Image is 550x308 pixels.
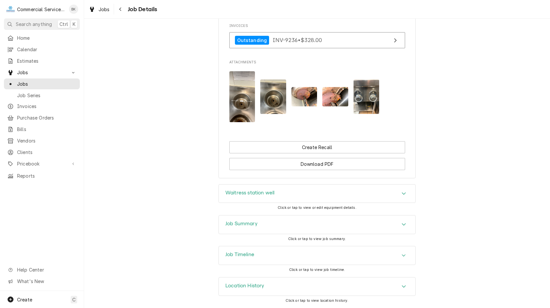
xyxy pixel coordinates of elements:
[17,278,76,285] span: What's New
[86,4,112,15] a: Jobs
[17,34,77,41] span: Home
[4,55,80,66] a: Estimates
[4,90,80,101] a: Job Series
[69,5,78,14] div: Brian Key's Avatar
[229,141,405,153] button: Create Recall
[17,46,77,53] span: Calendar
[17,80,77,87] span: Jobs
[322,87,348,106] img: kvB8V2yqQw67CIxDzO2C
[17,172,77,179] span: Reports
[219,277,415,296] button: Accordion Details Expand Trigger
[219,277,415,296] div: Accordion Header
[4,112,80,123] a: Purchase Orders
[17,69,67,76] span: Jobs
[4,124,80,135] a: Bills
[4,67,80,78] a: Go to Jobs
[235,36,269,45] div: Outstanding
[4,170,80,181] a: Reports
[229,141,405,153] div: Button Group Row
[17,297,32,302] span: Create
[219,185,415,203] div: Accordion Header
[229,71,255,122] img: LkKnAsORZCYaMhnlpwkM
[4,44,80,55] a: Calendar
[4,78,80,89] a: Jobs
[17,92,77,99] span: Job Series
[354,79,379,114] img: gZboiKRNOSX6ssOryWZQ
[229,158,405,170] button: Download PDF
[4,147,80,158] a: Clients
[289,268,345,272] span: Click or tap to view job timeline.
[229,60,405,127] div: Attachments
[218,215,416,234] div: Job Summary
[229,141,405,170] div: Button Group
[229,32,405,48] a: View Invoice
[288,237,346,241] span: Click or tap to view job summary.
[229,60,405,65] span: Attachments
[229,23,405,52] div: Invoices
[4,18,80,30] button: Search anythingCtrlK
[17,266,76,273] span: Help Center
[225,283,264,289] h3: Location History
[17,114,77,121] span: Purchase Orders
[225,252,254,258] h3: Job Timeline
[278,206,356,210] span: Click or tap to view or edit equipment details.
[219,246,415,265] div: Accordion Header
[4,276,80,287] a: Go to What's New
[219,215,415,234] div: Accordion Header
[17,6,65,13] div: Commercial Service Co.
[229,66,405,127] span: Attachments
[69,5,78,14] div: BK
[4,264,80,275] a: Go to Help Center
[218,246,416,265] div: Job Timeline
[4,33,80,43] a: Home
[73,21,76,28] span: K
[17,137,77,144] span: Vendors
[260,79,286,114] img: r7LZy2xMSNepOj6eTGn2
[4,135,80,146] a: Vendors
[99,6,110,13] span: Jobs
[17,149,77,156] span: Clients
[291,87,317,106] img: tQX0L06lTQKdFdmRkewU
[219,215,415,234] button: Accordion Details Expand Trigger
[17,160,67,167] span: Pricebook
[17,126,77,133] span: Bills
[219,246,415,265] button: Accordion Details Expand Trigger
[6,5,15,14] div: Commercial Service Co.'s Avatar
[72,296,76,303] span: C
[17,103,77,110] span: Invoices
[115,4,126,14] button: Navigate back
[225,190,274,196] h3: Waitress station well
[218,184,416,203] div: Waitress station well
[229,23,405,29] span: Invoices
[59,21,68,28] span: Ctrl
[219,185,415,203] button: Accordion Details Expand Trigger
[225,221,258,227] h3: Job Summary
[126,5,157,14] span: Job Details
[4,101,80,112] a: Invoices
[286,298,348,303] span: Click or tap to view location history.
[16,21,52,28] span: Search anything
[229,153,405,170] div: Button Group Row
[17,57,77,64] span: Estimates
[218,277,416,296] div: Location History
[4,158,80,169] a: Go to Pricebook
[6,5,15,14] div: C
[273,37,322,43] span: INV-9236 • $328.00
